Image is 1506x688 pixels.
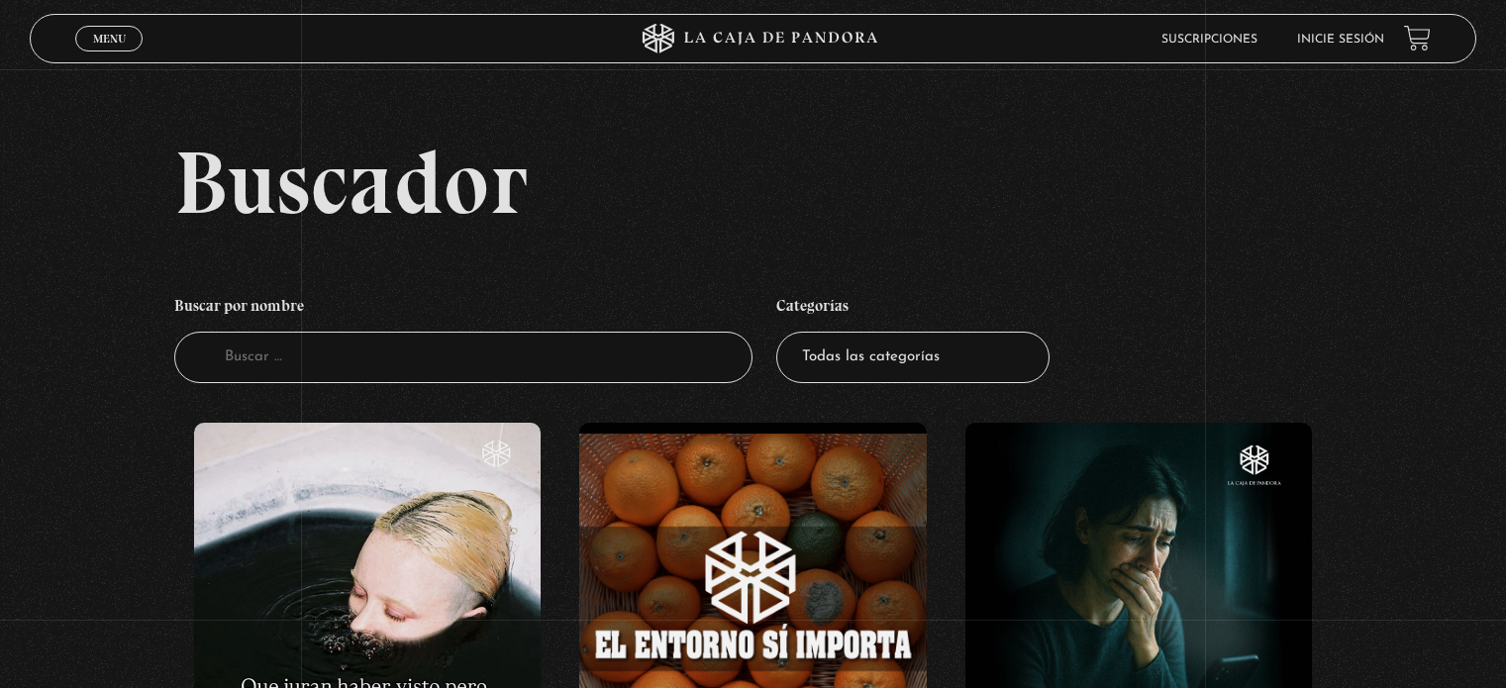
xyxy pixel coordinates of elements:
[1161,34,1257,46] a: Suscripciones
[174,138,1475,227] h2: Buscador
[1297,34,1384,46] a: Inicie sesión
[776,286,1050,332] h4: Categorías
[93,33,126,45] span: Menu
[1404,25,1431,51] a: View your shopping cart
[86,49,133,63] span: Cerrar
[174,286,753,332] h4: Buscar por nombre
